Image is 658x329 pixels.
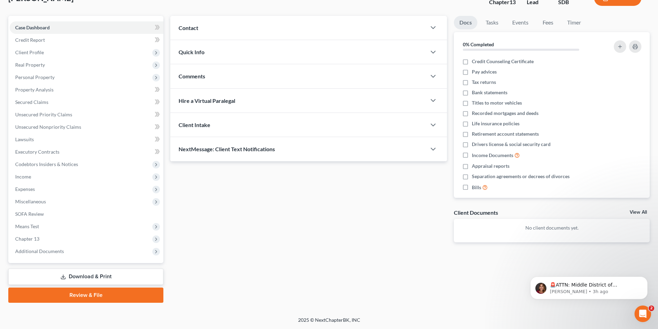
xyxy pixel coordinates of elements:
span: Miscellaneous [15,199,46,204]
a: Review & File [8,288,163,303]
span: Chapter 13 [15,236,39,242]
iframe: Intercom live chat [635,306,651,322]
span: Means Test [15,223,39,229]
span: Comments [179,73,205,79]
span: Unsecured Priority Claims [15,112,72,117]
p: No client documents yet. [459,224,644,231]
span: Case Dashboard [15,25,50,30]
a: Credit Report [10,34,163,46]
a: Download & Print [8,269,163,285]
span: Titles to motor vehicles [472,99,522,106]
span: Client Intake [179,122,210,128]
a: View All [630,210,647,215]
span: Client Profile [15,49,44,55]
span: Codebtors Insiders & Notices [15,161,78,167]
span: Expenses [15,186,35,192]
a: Events [507,16,534,29]
span: Income Documents [472,152,513,159]
span: Personal Property [15,74,55,80]
span: 2 [649,306,654,311]
iframe: Intercom notifications message [520,262,658,310]
span: Retirement account statements [472,130,539,137]
span: Appraisal reports [472,163,509,170]
span: Real Property [15,62,45,68]
span: Recorded mortgages and deeds [472,110,538,117]
span: Quick Info [179,49,204,55]
span: Unsecured Nonpriority Claims [15,124,81,130]
a: Secured Claims [10,96,163,108]
span: Credit Report [15,37,45,43]
a: Case Dashboard [10,21,163,34]
span: Bills [472,184,481,191]
span: Bank statements [472,89,507,96]
span: Credit Counseling Certificate [472,58,534,65]
span: Drivers license & social security card [472,141,551,148]
a: Unsecured Priority Claims [10,108,163,121]
span: Tax returns [472,79,496,86]
span: Property Analysis [15,87,54,93]
span: Life insurance policies [472,120,519,127]
div: Client Documents [454,209,498,216]
span: Secured Claims [15,99,48,105]
span: Contact [179,25,198,31]
span: Hire a Virtual Paralegal [179,97,235,104]
a: SOFA Review [10,208,163,220]
div: 2025 © NextChapterBK, INC [132,317,526,329]
span: Additional Documents [15,248,64,254]
a: Docs [454,16,477,29]
span: SOFA Review [15,211,44,217]
a: Executory Contracts [10,146,163,158]
a: Fees [537,16,559,29]
span: Pay advices [472,68,497,75]
a: Tasks [480,16,504,29]
span: Income [15,174,31,180]
span: NextMessage: Client Text Notifications [179,146,275,152]
a: Timer [562,16,587,29]
a: Unsecured Nonpriority Claims [10,121,163,133]
span: Separation agreements or decrees of divorces [472,173,570,180]
span: Executory Contracts [15,149,59,155]
a: Property Analysis [10,84,163,96]
strong: 0% Completed [463,41,494,47]
span: Lawsuits [15,136,34,142]
a: Lawsuits [10,133,163,146]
